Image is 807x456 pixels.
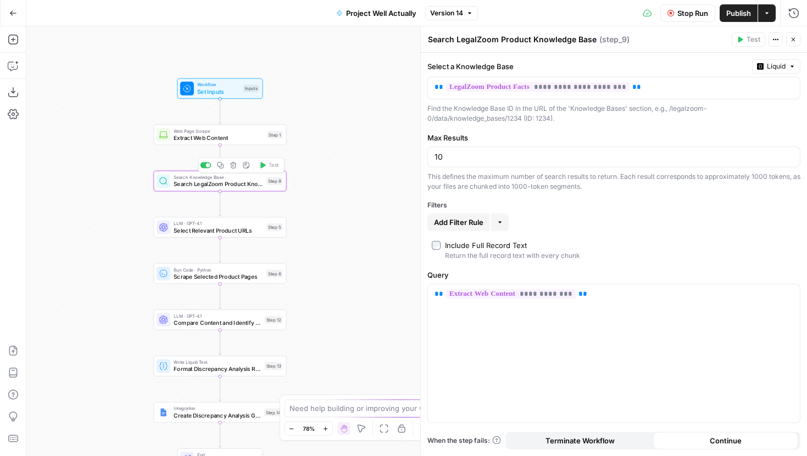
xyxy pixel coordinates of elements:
div: Step 12 [265,316,283,324]
button: Project Well Actually [330,4,423,22]
button: Terminate Workflow [508,432,653,449]
div: LLM · GPT-4.1Compare Content and Identify DiscrepanciesStep 12 [154,309,287,330]
div: Return the full record text with every chunk [445,251,580,261]
div: Run Code · PythonScrape Selected Product PagesStep 6 [154,263,287,284]
button: Test [255,160,282,171]
div: Write Liquid TextFormat Discrepancy Analysis ReportStep 13 [154,356,287,376]
span: Publish [726,8,751,19]
span: Create Discrepancy Analysis Google Doc [174,411,260,420]
div: Step 9 [266,177,283,185]
span: Select Relevant Product URLs [174,226,263,235]
div: Include Full Record Text [445,240,527,251]
span: Test [269,161,279,169]
img: Instagram%20post%20-%201%201.png [159,408,168,417]
g: Edge from step_6 to step_12 [219,284,221,308]
g: Edge from step_12 to step_13 [219,330,221,355]
span: Liquid [767,61,786,71]
span: 78% [303,424,315,433]
span: Version 14 [430,8,463,18]
span: ( step_9 ) [599,34,630,45]
g: Edge from step_5 to step_6 [219,238,221,262]
span: Search LegalZoom Product Knowledge Base [174,180,263,189]
span: Integration [174,405,260,412]
div: Web Page ScrapeExtract Web ContentStep 1 [154,125,287,145]
span: Compare Content and Identify Discrepancies [174,318,261,327]
span: Extract Web Content [174,133,264,142]
div: Step 14 [264,408,283,416]
div: Search Knowledge BaseSearch LegalZoom Product Knowledge BaseStep 9Test [154,171,287,191]
div: Step 6 [266,269,283,277]
g: Edge from step_13 to step_14 [219,376,221,401]
span: Set Inputs [197,87,240,96]
span: Add Filter Rule [434,217,483,228]
span: Search Knowledge Base [174,174,263,181]
label: Select a Knowledge Base [427,61,748,72]
span: Run Code · Python [174,266,263,273]
div: WorkflowSet InputsInputs [154,78,287,99]
span: Project Well Actually [346,8,416,19]
div: IntegrationCreate Discrepancy Analysis Google DocStep 14 [154,402,287,423]
span: Format Discrepancy Analysis Report [174,365,261,374]
textarea: Search LegalZoom Product Knowledge Base [428,34,597,45]
button: Test [732,32,765,47]
div: Inputs [243,85,259,92]
g: Edge from start to step_1 [219,99,221,123]
span: Write Liquid Text [174,359,261,365]
span: LLM · GPT-4.1 [174,220,263,227]
g: Edge from step_9 to step_5 [219,192,221,216]
div: Step 1 [267,131,282,139]
g: Edge from step_14 to end [219,423,221,447]
div: Find the Knowledge Base ID in the URL of the 'Knowledge Bases' section, e.g., /legalzoom-0/data/k... [427,104,800,123]
span: Stop Run [677,8,708,19]
span: LLM · GPT-4.1 [174,313,261,319]
label: Max Results [427,132,800,143]
div: Step 13 [265,362,283,370]
div: Filters [427,200,800,210]
span: Workflow [197,81,240,88]
div: LLM · GPT-4.1Select Relevant Product URLsStep 5 [154,217,287,237]
label: Query [427,269,800,280]
a: When the step fails: [427,436,501,446]
span: Continue [710,435,742,446]
button: Stop Run [660,4,715,22]
input: Include Full Record TextReturn the full record text with every chunk [432,241,441,250]
button: Liquid [752,59,800,74]
div: This defines the maximum number of search results to return. Each result corresponds to approxima... [427,172,800,192]
span: Scrape Selected Product Pages [174,272,263,281]
span: Terminate Workflow [546,435,615,446]
span: Web Page Scrape [174,127,264,134]
button: Version 14 [425,6,478,20]
span: Test [747,35,760,44]
button: Add Filter Rule [427,213,490,231]
div: Step 5 [266,223,283,231]
button: Publish [720,4,758,22]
